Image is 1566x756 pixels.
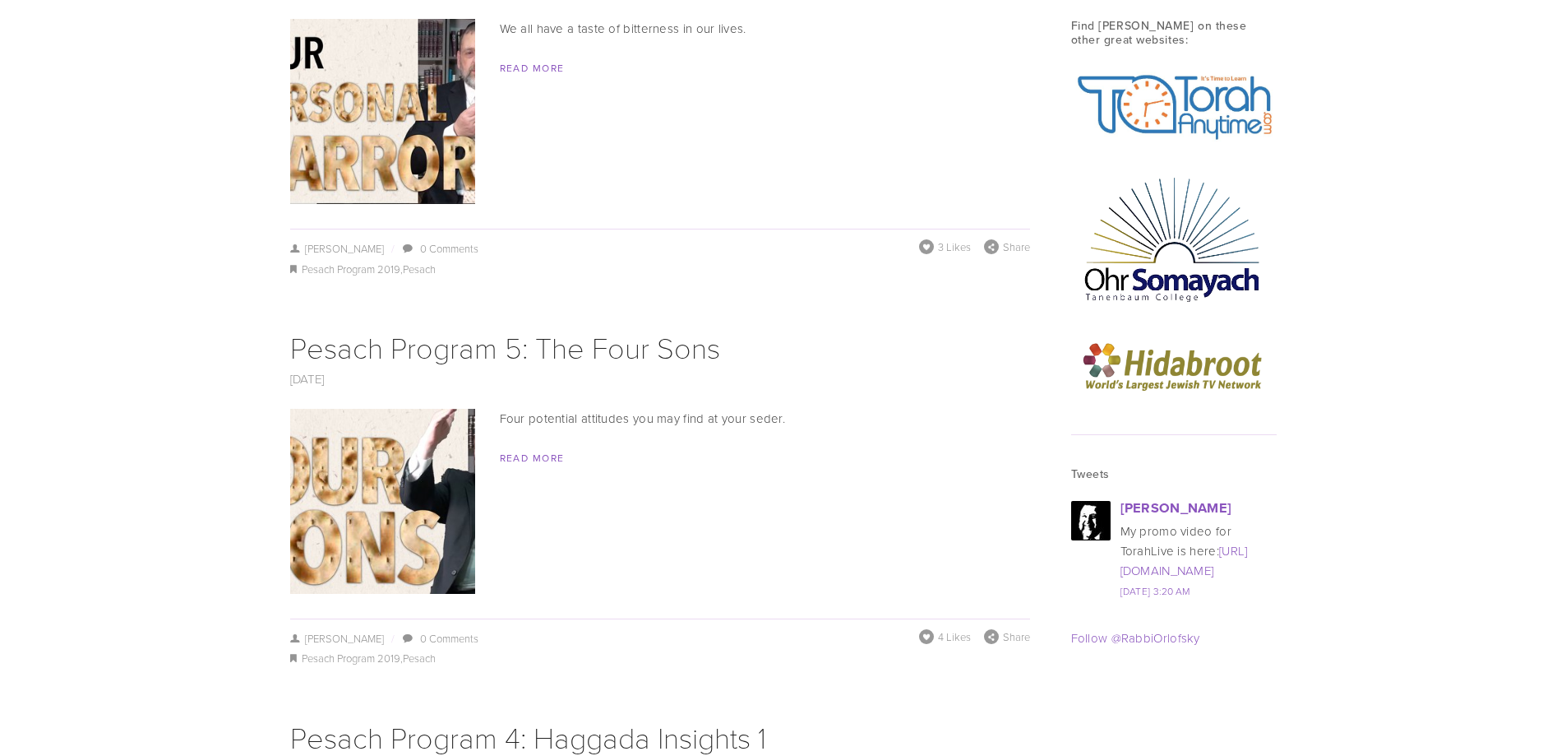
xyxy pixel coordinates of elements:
span: / [384,241,400,256]
p: We all have a taste of bitterness in our lives. [290,19,1030,39]
a: Pesach Program 2019 [302,651,400,666]
h3: Find [PERSON_NAME] on these other great websites: [1071,19,1277,47]
div: Share [984,239,1030,254]
img: TorahAnytimeAlpha.jpg [1071,67,1277,146]
a: Pesach Program 2019 [302,262,400,276]
a: 0 Comments [420,241,478,256]
a: [PERSON_NAME] [1120,498,1232,517]
div: , [290,260,1030,280]
div: My promo video for TorahLive is here: [1120,522,1277,581]
a: [URL][DOMAIN_NAME] [1120,542,1248,579]
div: , [290,649,1030,669]
a: 0 Comments [420,631,478,646]
img: OhrSomayach Logo [1071,166,1277,309]
a: [DATE] 3:20 AM [1120,584,1190,598]
img: logo_en.png [1071,329,1277,403]
h3: Tweets [1071,467,1277,481]
a: [DATE] [290,370,325,387]
img: Pesach Program 5: The Four Sons [218,409,547,594]
span: / [384,631,400,646]
span: 4 Likes [938,629,971,644]
a: Pesach [403,262,436,276]
a: [PERSON_NAME] [290,241,385,256]
span: 3 Likes [938,239,971,254]
a: Pesach Program 5: The Four Sons [290,327,720,367]
a: Follow @RabbiOrlofsky [1071,629,1200,647]
img: gkDPMaBV_normal.jpg [1071,501,1111,540]
a: [PERSON_NAME] [290,631,385,646]
a: Read More [500,61,565,75]
div: Share [984,629,1030,644]
img: Pesach Program 6: Your Personal Marror [218,19,547,204]
p: Four potential attitudes you may find at your seder. [290,409,1030,429]
a: Pesach [403,651,436,666]
a: Read More [500,451,565,465]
